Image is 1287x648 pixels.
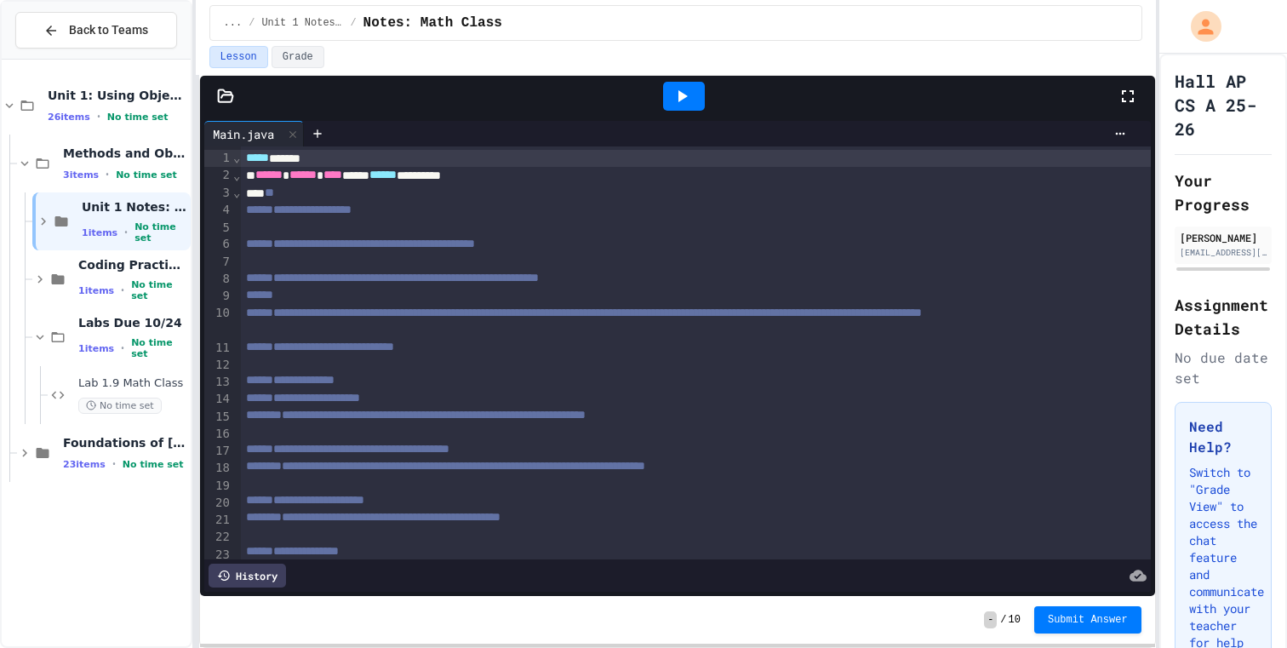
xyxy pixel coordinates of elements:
[232,151,241,164] span: Fold line
[82,227,117,238] span: 1 items
[204,340,232,357] div: 11
[1175,293,1272,341] h2: Assignment Details
[204,478,232,495] div: 19
[204,185,232,202] div: 3
[134,221,186,244] span: No time set
[78,343,114,354] span: 1 items
[121,284,124,297] span: •
[1048,613,1128,627] span: Submit Answer
[204,271,232,288] div: 8
[224,16,243,30] span: ...
[106,168,109,181] span: •
[232,169,241,182] span: Fold line
[204,121,304,146] div: Main.java
[116,169,177,181] span: No time set
[204,529,232,546] div: 22
[63,459,106,470] span: 23 items
[1175,69,1272,140] h1: Hall AP CS A 25-26
[350,16,356,30] span: /
[48,88,187,103] span: Unit 1: Using Objects and Methods
[78,376,187,391] span: Lab 1.9 Math Class
[124,226,128,239] span: •
[204,409,232,426] div: 15
[1173,7,1226,46] div: My Account
[97,110,100,123] span: •
[249,16,255,30] span: /
[232,186,241,199] span: Fold line
[204,426,232,443] div: 16
[204,547,232,564] div: 23
[82,199,187,215] span: Unit 1 Notes: Methods and Objects
[204,460,232,477] div: 18
[363,13,502,33] span: Notes: Math Class
[204,305,232,340] div: 10
[48,112,90,123] span: 26 items
[78,285,114,296] span: 1 items
[204,125,283,143] div: Main.java
[1180,246,1267,259] div: [EMAIL_ADDRESS][DOMAIN_NAME][PERSON_NAME]
[204,167,232,184] div: 2
[204,495,232,512] div: 20
[123,459,184,470] span: No time set
[15,12,177,49] button: Back to Teams
[204,236,232,253] div: 6
[1000,613,1006,627] span: /
[112,457,116,471] span: •
[204,150,232,167] div: 1
[63,435,187,450] span: Foundations of [GEOGRAPHIC_DATA]
[209,46,268,68] button: Lesson
[1189,416,1257,457] h3: Need Help?
[204,254,232,271] div: 7
[63,169,99,181] span: 3 items
[272,46,324,68] button: Grade
[78,398,162,414] span: No time set
[209,564,286,588] div: History
[131,279,186,301] span: No time set
[131,337,186,359] span: No time set
[204,391,232,408] div: 14
[204,202,232,219] div: 4
[1180,230,1267,245] div: [PERSON_NAME]
[984,611,997,628] span: -
[1175,169,1272,216] h2: Your Progress
[204,443,232,460] div: 17
[204,374,232,391] div: 13
[78,315,187,330] span: Labs Due 10/24
[63,146,187,161] span: Methods and Objects
[107,112,169,123] span: No time set
[204,512,232,529] div: 21
[204,288,232,305] div: 9
[78,257,187,272] span: Coding Practice: Methods and Objects
[261,16,343,30] span: Unit 1 Notes: Methods and Objects
[69,21,148,39] span: Back to Teams
[204,357,232,374] div: 12
[121,341,124,355] span: •
[1034,606,1141,634] button: Submit Answer
[1009,613,1021,627] span: 10
[1175,347,1272,388] div: No due date set
[204,220,232,237] div: 5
